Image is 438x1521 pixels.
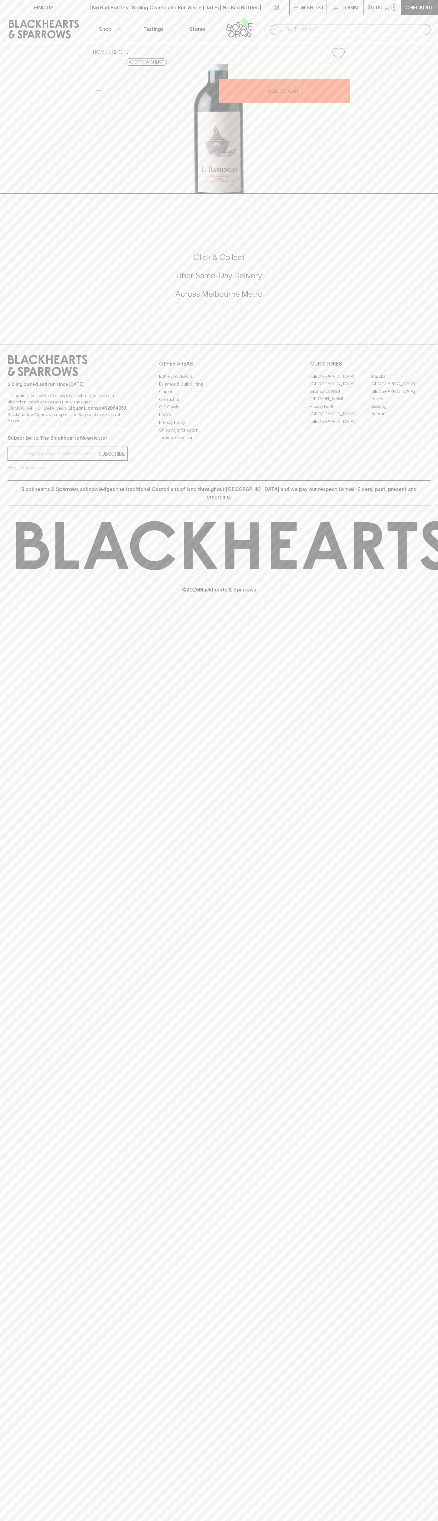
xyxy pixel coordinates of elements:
a: [GEOGRAPHIC_DATA] [310,380,370,387]
input: Try "Pinot noir" [286,24,425,34]
a: Stores [175,15,219,43]
img: 40494.png [88,64,350,193]
p: It is against the law to sell or supply alcohol to, or to obtain alcohol on behalf of a person un... [8,392,128,424]
a: [GEOGRAPHIC_DATA] [310,410,370,417]
p: Stores [189,25,205,33]
p: SUBSCRIBE [99,450,125,458]
h5: Uber Same-Day Delivery [8,270,430,281]
strong: Liquor License #32064953 [69,406,126,411]
a: [GEOGRAPHIC_DATA] [370,380,430,387]
p: Checkout [405,4,434,11]
a: Privacy Policy [159,419,279,426]
p: Subscribe to The Blackhearts Newsletter [8,434,128,442]
p: Shop [99,25,111,33]
a: [PERSON_NAME] [310,395,370,402]
a: Shipping Information [159,426,279,434]
h5: Across Melbourne Metro [8,289,430,299]
button: Add to wishlist [126,58,167,66]
button: Shop [88,15,132,43]
a: FAQ's [159,411,279,418]
a: [GEOGRAPHIC_DATA] [310,417,370,425]
p: Blackhearts & Sparrows acknowledges the traditional Custodians of land throughout [GEOGRAPHIC_DAT... [12,485,426,500]
button: ADD TO CART [219,79,350,103]
a: Geelong [370,402,430,410]
a: Braddon [370,372,430,380]
a: Prahran [370,410,430,417]
a: Fitzroy [370,395,430,402]
p: $0.00 [368,4,383,11]
a: Tastings [131,15,175,43]
h5: Click & Collect [8,252,430,263]
a: Terms & Conditions [159,434,279,442]
a: [GEOGRAPHIC_DATA] [370,387,430,395]
a: Gift Cards [159,403,279,411]
a: SHOP [112,49,126,55]
a: HOME [93,49,107,55]
a: Bottle Drop FAQ's [159,373,279,380]
p: Sibling owned and run since [DATE] [8,381,128,387]
p: Tastings [143,25,163,33]
a: Business & Bulk Gifting [159,380,279,388]
a: Fitzroy North [310,402,370,410]
p: Wishlist [301,4,324,11]
p: 0 [393,6,395,9]
p: FIND US [34,4,54,11]
button: Add to wishlist [330,46,347,62]
a: Contact Us [159,396,279,403]
p: ADD TO CART [268,87,301,95]
p: OTHER AREAS [159,360,279,367]
p: OUR STORES [310,360,430,367]
a: [GEOGRAPHIC_DATA] [310,372,370,380]
a: Careers [159,388,279,396]
p: Login [342,4,358,11]
button: SUBSCRIBE [96,447,127,460]
input: e.g. jane@blackheartsandsparrows.com.au [13,449,96,459]
a: Brunswick West [310,387,370,395]
div: Call to action block [8,227,430,332]
p: We will never spam you [8,464,128,470]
